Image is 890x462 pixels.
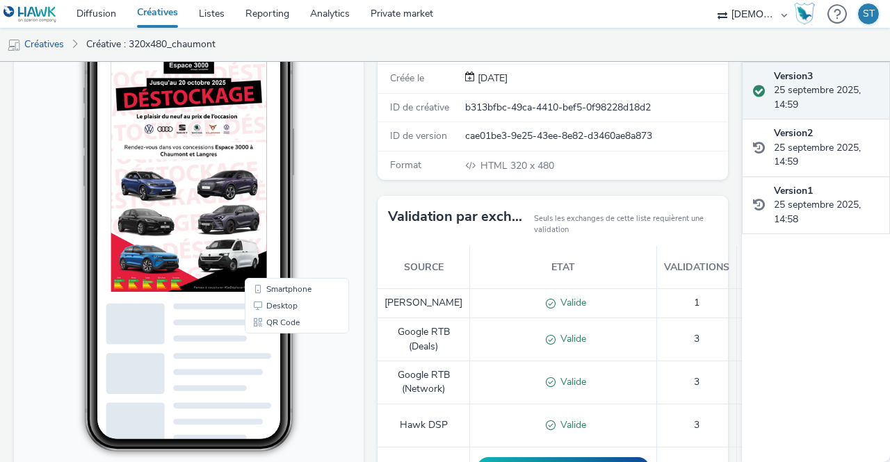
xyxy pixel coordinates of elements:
[480,159,510,172] span: HTML
[3,6,57,23] img: undefined Logo
[7,38,21,52] img: mobile
[774,69,813,83] strong: Version 3
[694,375,699,388] span: 3
[794,3,820,25] a: Hawk Academy
[465,101,727,115] div: b313bfbc-49ca-4410-bef5-0f98228d18d2
[378,318,470,361] td: Google RTB (Deals)
[774,184,813,197] strong: Version 1
[252,292,298,300] span: Smartphone
[479,159,554,172] span: 320 x 480
[794,3,815,25] img: Hawk Academy
[556,296,586,309] span: Valide
[556,375,586,388] span: Valide
[79,28,222,61] a: Créative : 320x480_chaumont
[234,321,332,338] li: QR Code
[556,332,586,345] span: Valide
[534,213,718,236] small: Seuls les exchanges de cette liste requièrent une validation
[694,332,699,345] span: 3
[863,3,875,24] div: ST
[234,288,332,304] li: Smartphone
[556,418,586,431] span: Valide
[378,361,470,404] td: Google RTB (Network)
[388,206,526,227] h3: Validation par exchange
[390,101,449,114] span: ID de créative
[694,418,699,431] span: 3
[390,129,447,142] span: ID de version
[378,246,470,288] th: Source
[390,72,424,85] span: Créée le
[252,308,284,317] span: Desktop
[737,246,782,288] th: Coût total
[465,129,727,143] div: cae01be3-9e25-43ee-8e82-d3460ae8a873
[378,404,470,447] td: Hawk DSP
[252,325,286,333] span: QR Code
[475,72,508,85] div: Création 25 septembre 2025, 14:58
[390,158,421,172] span: Format
[694,296,699,309] span: 1
[657,246,737,288] th: Validations
[98,53,113,61] span: 15:35
[470,246,657,288] th: Etat
[774,184,879,226] div: 25 septembre 2025, 14:58
[774,126,879,169] div: 25 septembre 2025, 14:59
[774,126,813,140] strong: Version 2
[378,289,470,318] td: [PERSON_NAME]
[475,72,508,85] span: [DATE]
[774,69,879,112] div: 25 septembre 2025, 14:59
[234,304,332,321] li: Desktop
